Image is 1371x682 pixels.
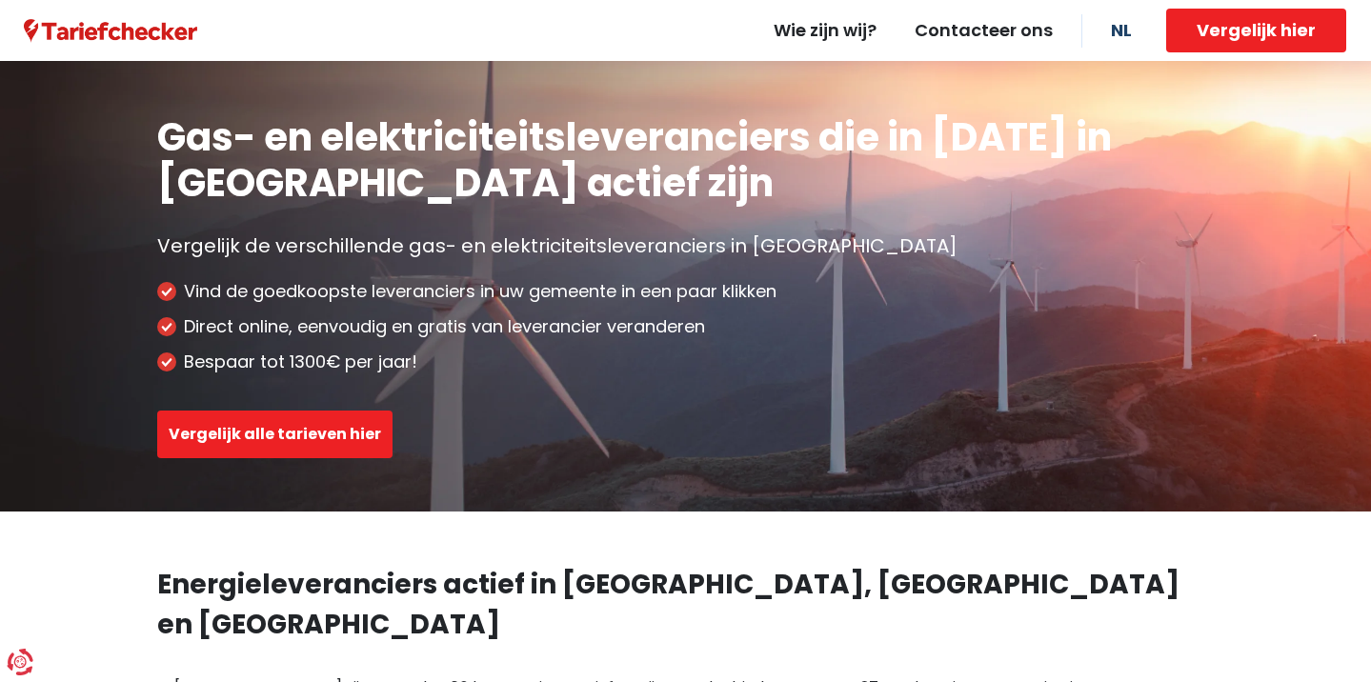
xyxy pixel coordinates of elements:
[157,316,1215,337] li: Direct online, eenvoudig en gratis van leverancier veranderen
[157,281,1215,302] li: Vind de goedkoopste leveranciers in uw gemeente in een paar klikken
[157,234,1215,257] p: Vergelijk de verschillende gas- en elektriciteitsleveranciers in [GEOGRAPHIC_DATA]
[157,565,1215,645] h2: Energieleveranciers actief in [GEOGRAPHIC_DATA], [GEOGRAPHIC_DATA] en [GEOGRAPHIC_DATA]
[157,411,393,458] button: Vergelijk alle tarieven hier
[1166,9,1346,52] button: Vergelijk hier
[157,351,1215,372] li: Bespaar tot 1300€ per jaar!
[24,18,197,43] a: Tariefchecker
[24,19,197,43] img: Tariefchecker logo
[157,114,1215,206] h1: Gas- en elektriciteitsleveranciers die in [DATE] in [GEOGRAPHIC_DATA] actief zijn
